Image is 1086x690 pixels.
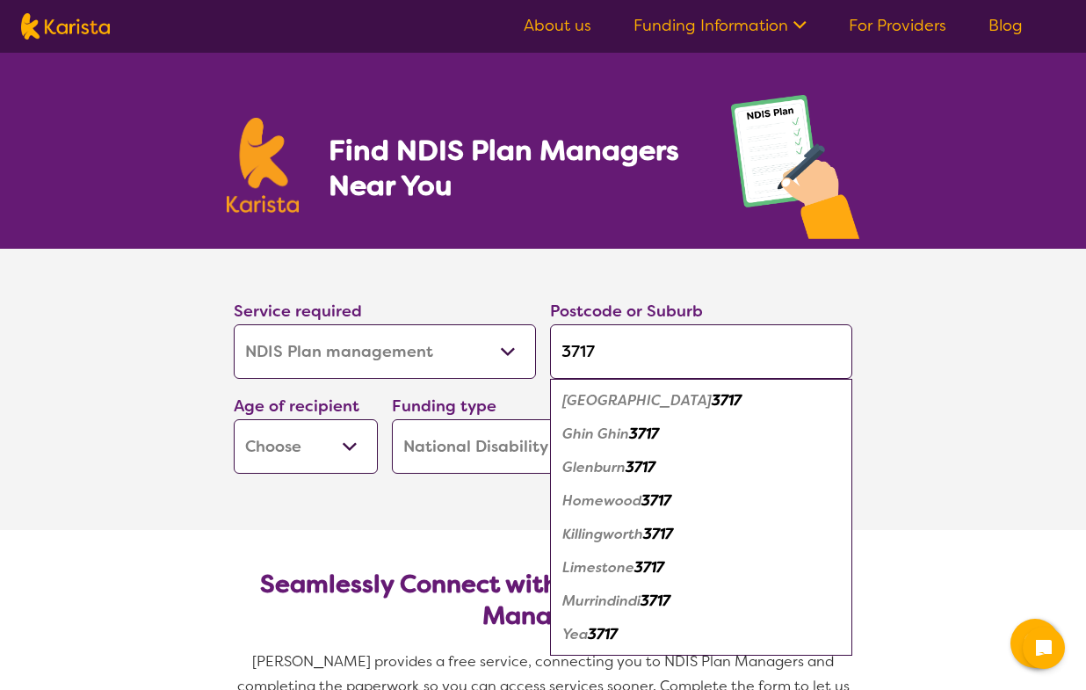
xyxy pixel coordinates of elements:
em: Yea [562,625,588,643]
label: Funding type [392,396,496,417]
em: 3717 [634,558,664,577]
div: Ghin Ghin 3717 [559,418,843,451]
em: 3717 [712,391,742,410]
div: Murrindindi 3717 [559,585,843,618]
label: Age of recipient [234,396,359,417]
em: 3717 [626,458,655,476]
em: Limestone [562,558,634,577]
div: Yea 3717 [559,618,843,651]
label: Postcode or Suburb [550,301,703,322]
div: Flowerdale 3717 [559,384,843,418]
img: plan-management [731,95,859,249]
em: 3717 [588,625,618,643]
em: 3717 [629,425,659,443]
img: Karista logo [21,13,110,40]
div: Limestone 3717 [559,551,843,585]
em: 3717 [643,525,673,543]
div: Homewood 3717 [559,484,843,518]
a: About us [524,15,591,36]
div: Glenburn 3717 [559,451,843,484]
em: [GEOGRAPHIC_DATA] [562,391,712,410]
button: Channel Menu [1010,619,1060,668]
div: Killingworth 3717 [559,518,843,551]
em: 3717 [641,592,670,610]
h2: Seamlessly Connect with NDIS-Registered Plan Managers [248,569,838,632]
a: Funding Information [633,15,807,36]
a: For Providers [849,15,946,36]
em: 3717 [641,491,671,510]
input: Type [550,324,852,379]
em: Murrindindi [562,592,641,610]
em: Glenburn [562,458,626,476]
label: Service required [234,301,362,322]
em: Homewood [562,491,641,510]
a: Blog [988,15,1023,36]
em: Killingworth [562,525,643,543]
h1: Find NDIS Plan Managers Near You [329,133,696,203]
em: Ghin Ghin [562,425,629,443]
img: Karista logo [227,118,299,213]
